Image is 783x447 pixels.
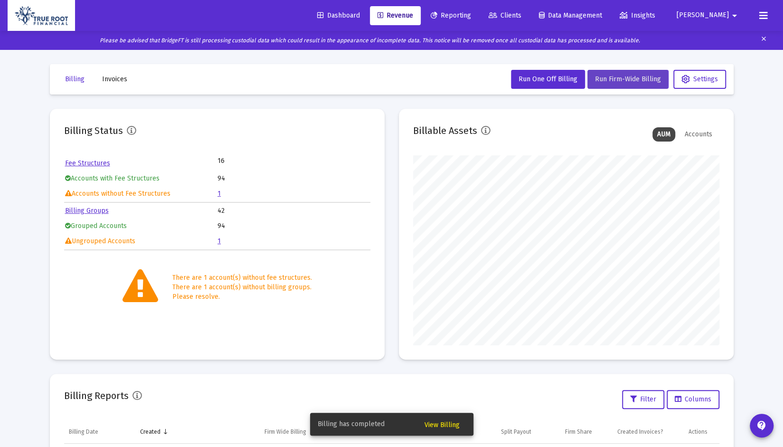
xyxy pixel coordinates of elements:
[102,75,127,83] span: Invoices
[620,11,655,19] span: Insights
[64,123,123,138] h2: Billing Status
[65,159,110,167] a: Fee Structures
[64,420,135,443] td: Column Billing Date
[760,33,767,48] mat-icon: clear
[612,6,663,25] a: Insights
[622,390,664,409] button: Filter
[652,127,675,142] div: AUM
[756,420,767,431] mat-icon: contact_support
[172,273,312,283] div: There are 1 account(s) without fee structures.
[310,6,368,25] a: Dashboard
[565,428,592,436] div: Firm Share
[680,127,717,142] div: Accounts
[425,421,460,429] span: View Billing
[64,388,129,403] h2: Billing Reports
[500,428,531,436] div: Split Payout
[217,204,369,218] td: 42
[65,207,109,215] a: Billing Groups
[140,428,160,436] div: Created
[617,428,663,436] div: Created Invoices?
[217,171,369,186] td: 94
[100,37,640,44] i: Please be advised that BridgeFT is still processing custodial data which could result in the appe...
[172,283,312,292] div: There are 1 account(s) without billing groups.
[539,11,602,19] span: Data Management
[476,420,536,443] td: Column Split Payout
[217,219,369,233] td: 94
[667,390,719,409] button: Columns
[423,6,479,25] a: Reporting
[489,11,521,19] span: Clients
[519,75,577,83] span: Run One Off Billing
[217,190,221,198] a: 1
[94,70,135,89] button: Invoices
[665,6,752,25] button: [PERSON_NAME]
[264,428,306,436] div: Firm Wide Billing
[15,6,68,25] img: Dashboard
[370,6,421,25] a: Revenue
[69,428,98,436] div: Billing Date
[417,416,467,433] button: View Billing
[681,75,718,83] span: Settings
[217,237,221,245] a: 1
[318,419,385,429] span: Billing has completed
[217,156,293,166] td: 16
[595,75,661,83] span: Run Firm-Wide Billing
[675,395,711,403] span: Columns
[689,428,708,436] div: Actions
[481,6,529,25] a: Clients
[377,11,413,19] span: Revenue
[677,11,729,19] span: [PERSON_NAME]
[413,123,477,138] h2: Billable Assets
[172,292,312,302] div: Please resolve.
[135,420,243,443] td: Column Created
[531,6,610,25] a: Data Management
[65,171,217,186] td: Accounts with Fee Structures
[630,395,656,403] span: Filter
[673,70,726,89] button: Settings
[65,75,85,83] span: Billing
[65,234,217,248] td: Ungrouped Accounts
[729,6,740,25] mat-icon: arrow_drop_down
[597,420,684,443] td: Column Created Invoices?
[511,70,585,89] button: Run One Off Billing
[587,70,669,89] button: Run Firm-Wide Billing
[57,70,92,89] button: Billing
[65,187,217,201] td: Accounts without Fee Structures
[317,11,360,19] span: Dashboard
[243,420,328,443] td: Column Firm Wide Billing
[536,420,596,443] td: Column Firm Share
[431,11,471,19] span: Reporting
[65,219,217,233] td: Grouped Accounts
[684,420,719,443] td: Column Actions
